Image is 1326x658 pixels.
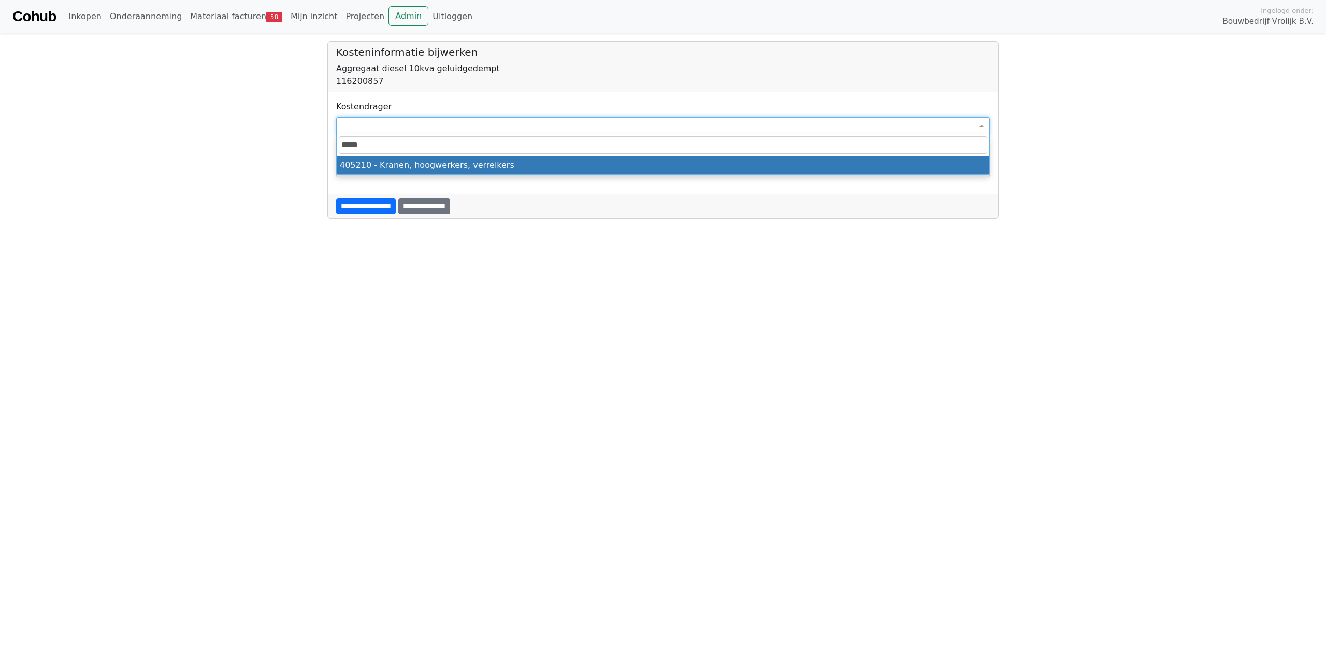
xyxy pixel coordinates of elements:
label: Kostendrager [336,100,392,113]
a: Materiaal facturen58 [186,6,286,27]
a: Uitloggen [428,6,477,27]
a: Projecten [341,6,388,27]
span: 58 [266,12,282,22]
li: 405210 - Kranen, hoogwerkers, verreikers [337,156,989,174]
a: Mijn inzicht [286,6,342,27]
a: Cohub [12,4,56,29]
div: 116200857 [336,75,990,87]
span: Ingelogd onder: [1261,6,1314,16]
a: Admin [388,6,428,26]
div: Aggregaat diesel 10kva geluidgedempt [336,63,990,75]
a: Inkopen [64,6,105,27]
h5: Kosteninformatie bijwerken [336,46,990,59]
span: Bouwbedrijf Vrolijk B.V. [1222,16,1314,27]
a: Onderaanneming [106,6,186,27]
